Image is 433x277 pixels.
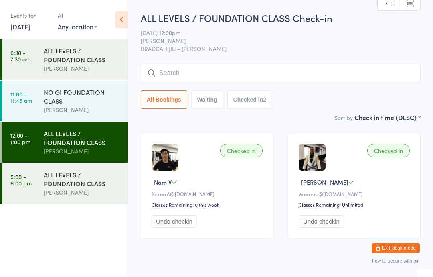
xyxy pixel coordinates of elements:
[44,170,121,188] div: ALL LEVELS / FOUNDATION CLASS
[44,88,121,105] div: NO GI FOUNDATION CLASS
[10,132,30,145] time: 12:00 - 1:00 pm
[301,178,348,186] span: [PERSON_NAME]
[334,114,353,122] label: Sort by
[44,105,121,114] div: [PERSON_NAME]
[263,96,266,103] div: 2
[152,201,265,208] div: Classes Remaining: 0 this week
[2,122,128,163] a: 12:00 -1:00 pmALL LEVELS / FOUNDATION CLASS[PERSON_NAME]
[191,90,223,109] button: Waiting
[10,173,32,186] time: 5:00 - 6:00 pm
[44,147,121,156] div: [PERSON_NAME]
[10,9,50,22] div: Events for
[141,37,408,45] span: [PERSON_NAME]
[299,144,326,171] img: image1717552754.png
[10,49,30,62] time: 6:30 - 7:30 am
[372,243,420,253] button: Exit kiosk mode
[44,64,121,73] div: [PERSON_NAME]
[141,45,421,53] span: BRADDAH JIU - [PERSON_NAME]
[220,144,263,157] div: Checked in
[299,215,344,228] button: Undo checkin
[367,144,410,157] div: Checked in
[44,129,121,147] div: ALL LEVELS / FOUNDATION CLASS
[354,113,421,122] div: Check in time (DESC)
[44,46,121,64] div: ALL LEVELS / FOUNDATION CLASS
[10,22,30,31] a: [DATE]
[152,144,178,171] img: image1747106074.png
[141,64,421,82] input: Search
[299,201,412,208] div: Classes Remaining: Unlimited
[2,39,128,80] a: 6:30 -7:30 amALL LEVELS / FOUNDATION CLASS[PERSON_NAME]
[58,22,97,31] div: Any location
[44,188,121,197] div: [PERSON_NAME]
[152,190,265,197] div: N•••••
[10,91,32,104] time: 11:00 - 11:45 am
[141,11,421,24] h2: ALL LEVELS / FOUNDATION CLASS Check-in
[2,81,128,121] a: 11:00 -11:45 amNO GI FOUNDATION CLASS[PERSON_NAME]
[299,190,412,197] div: v••••••
[372,258,420,264] button: how to secure with pin
[227,90,273,109] button: Checked in2
[58,9,97,22] div: At
[2,163,128,204] a: 5:00 -6:00 pmALL LEVELS / FOUNDATION CLASS[PERSON_NAME]
[152,215,197,228] button: Undo checkin
[154,178,172,186] span: Nam V
[141,29,408,37] span: [DATE] 12:00pm
[141,90,187,109] button: All Bookings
